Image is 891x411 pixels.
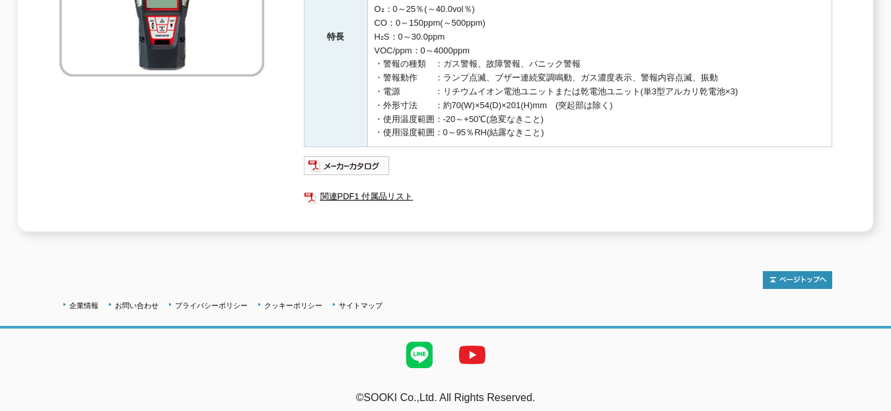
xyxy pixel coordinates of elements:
a: サイトマップ [339,301,382,309]
img: トップページへ [763,271,832,289]
a: プライバシーポリシー [175,301,248,309]
a: 企業情報 [69,301,98,309]
a: クッキーポリシー [264,301,322,309]
img: LINE [393,329,446,381]
img: メーカーカタログ [304,155,390,176]
a: メーカーカタログ [304,164,390,174]
a: 関連PDF1 付属品リスト [304,188,832,205]
img: YouTube [446,329,499,381]
a: お問い合わせ [115,301,159,309]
